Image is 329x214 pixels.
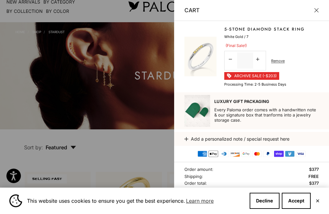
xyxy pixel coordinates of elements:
[309,180,319,187] span: $377
[224,81,286,87] p: Processing time: 2-5 business days
[309,166,319,173] span: $377
[282,193,311,209] button: Accept
[184,6,200,15] p: Cart
[184,166,213,173] span: Order amount:
[27,196,245,206] span: This website uses cookies to ensure you get the best experience.
[184,180,207,187] span: Order total:
[308,173,319,180] span: FREE
[185,196,215,206] a: Learn more
[214,99,319,104] p: Luxury Gift Packaging
[224,72,279,80] li: ARCHIVE SALE (-$203)
[316,199,320,203] button: Close
[9,194,22,207] img: Cookie banner
[184,37,217,76] img: #WhiteGold
[214,107,319,123] p: Every Paloma order comes with a handwritten note & our signature box that tranforms into a jewelr...
[237,52,253,69] input: Change quantity
[271,58,285,64] a: Remove
[184,132,319,146] button: Add a personalized note / special request here
[250,193,280,209] button: Decline
[184,173,203,180] span: Shipping:
[226,43,247,48] span: (Final Sale!)
[224,34,248,40] p: White Gold / 7
[224,26,305,33] a: 5-Stone Diamond Stack Ring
